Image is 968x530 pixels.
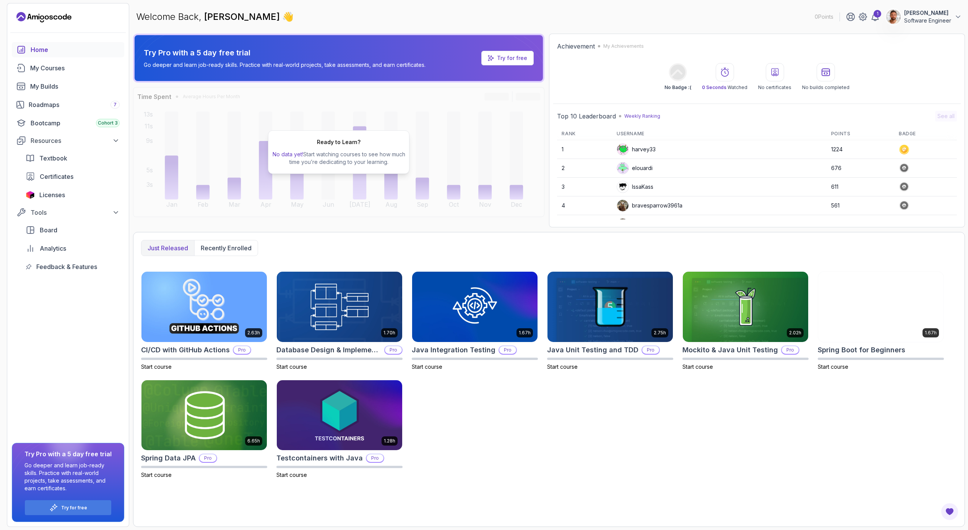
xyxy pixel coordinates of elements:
h2: Spring Boot for Beginners [818,345,905,355]
a: Testcontainers with Java card1.28hTestcontainers with JavaProStart course [276,380,403,479]
button: Recently enrolled [194,240,258,256]
h2: Java Integration Testing [412,345,495,355]
div: Home [31,45,120,54]
a: feedback [21,259,124,274]
p: 1.67h [925,330,937,336]
div: Roadmaps [29,100,120,109]
a: Database Design & Implementation card1.70hDatabase Design & ImplementationProStart course [276,271,403,371]
a: Try for free [481,51,534,65]
p: 1.67h [519,330,531,336]
p: 6.65h [247,438,260,444]
span: Start course [412,363,442,370]
h2: CI/CD with GitHub Actions [141,345,230,355]
p: Weekly Ranking [624,113,660,119]
th: Rank [557,128,612,140]
img: default monster avatar [617,162,629,174]
img: default monster avatar [617,144,629,155]
a: textbook [21,151,124,166]
a: Java Integration Testing card1.67hJava Integration TestingProStart course [412,271,538,371]
h2: Top 10 Leaderboard [557,112,616,121]
div: My Builds [30,82,120,91]
span: 7 [114,102,117,108]
button: user profile image[PERSON_NAME]Software Engineer [886,9,962,24]
a: Java Unit Testing and TDD card2.75hJava Unit Testing and TDDProStart course [547,271,673,371]
span: 0 Seconds [702,84,726,90]
h2: Ready to Learn? [317,138,361,146]
td: 5 [557,215,612,234]
div: IssaKass [617,181,653,193]
span: Start course [141,472,172,478]
div: My Courses [30,63,120,73]
th: Username [612,128,827,140]
img: Database Design & Implementation card [277,272,402,342]
a: CI/CD with GitHub Actions card2.63hCI/CD with GitHub ActionsProStart course [141,271,267,371]
td: 3 [557,178,612,196]
p: 2.75h [654,330,666,336]
th: Badge [894,128,957,140]
a: roadmaps [12,97,124,112]
p: Pro [234,346,250,354]
p: Pro [200,454,216,462]
span: 👋 [282,10,294,23]
a: 1 [871,12,880,21]
p: Pro [642,346,659,354]
span: Start course [141,363,172,370]
a: home [12,42,124,57]
button: Try for free [24,500,112,515]
a: board [21,222,124,238]
a: certificates [21,169,124,184]
p: My Achievements [603,43,644,49]
div: Tools [31,208,120,217]
button: Just released [141,240,194,256]
p: Recently enrolled [201,243,252,253]
span: Start course [682,363,713,370]
p: Pro [499,346,516,354]
p: Go deeper and learn job-ready skills. Practice with real-world projects, take assessments, and ea... [144,61,426,69]
a: Try for free [497,54,527,62]
a: bootcamp [12,115,124,131]
div: harvey33 [617,143,656,156]
td: 676 [827,159,894,178]
img: Java Unit Testing and TDD card [547,272,673,342]
p: No certificates [758,84,791,91]
td: 611 [827,178,894,196]
a: Try for free [61,505,87,511]
p: Pro [782,346,799,354]
td: 444 [827,215,894,234]
p: 2.02h [789,330,801,336]
h2: Spring Data JPA [141,453,196,464]
th: Points [827,128,894,140]
p: 2.63h [247,330,260,336]
span: Cohort 3 [98,120,118,126]
h2: Database Design & Implementation [276,345,381,355]
p: Start watching courses to see how much time you’re dedicating to your learning. [271,151,406,166]
div: bravesparrow3961a [617,199,682,212]
p: 0 Points [815,13,833,21]
p: Watched [702,84,747,91]
span: Start course [276,363,307,370]
img: user profile image [886,10,901,24]
td: 2 [557,159,612,178]
p: 1.70h [383,330,395,336]
span: Feedback & Features [36,262,97,271]
img: Mockito & Java Unit Testing card [683,272,808,342]
p: No builds completed [802,84,849,91]
button: Tools [12,206,124,219]
p: Pro [367,454,383,462]
p: Welcome Back, [136,11,294,23]
p: Pro [385,346,402,354]
a: Spring Boot for Beginners card1.67hSpring Boot for BeginnersStart course [818,271,944,371]
td: 1 [557,140,612,159]
p: No Badge :( [664,84,691,91]
h2: Java Unit Testing and TDD [547,345,638,355]
img: Testcontainers with Java card [277,380,402,451]
a: analytics [21,241,124,256]
p: Just released [148,243,188,253]
img: Spring Data JPA card [141,380,267,451]
img: user profile image [617,219,629,230]
td: 4 [557,196,612,215]
button: Resources [12,134,124,147]
h2: Testcontainers with Java [276,453,363,464]
p: Go deeper and learn job-ready skills. Practice with real-world projects, take assessments, and ea... [24,462,112,492]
